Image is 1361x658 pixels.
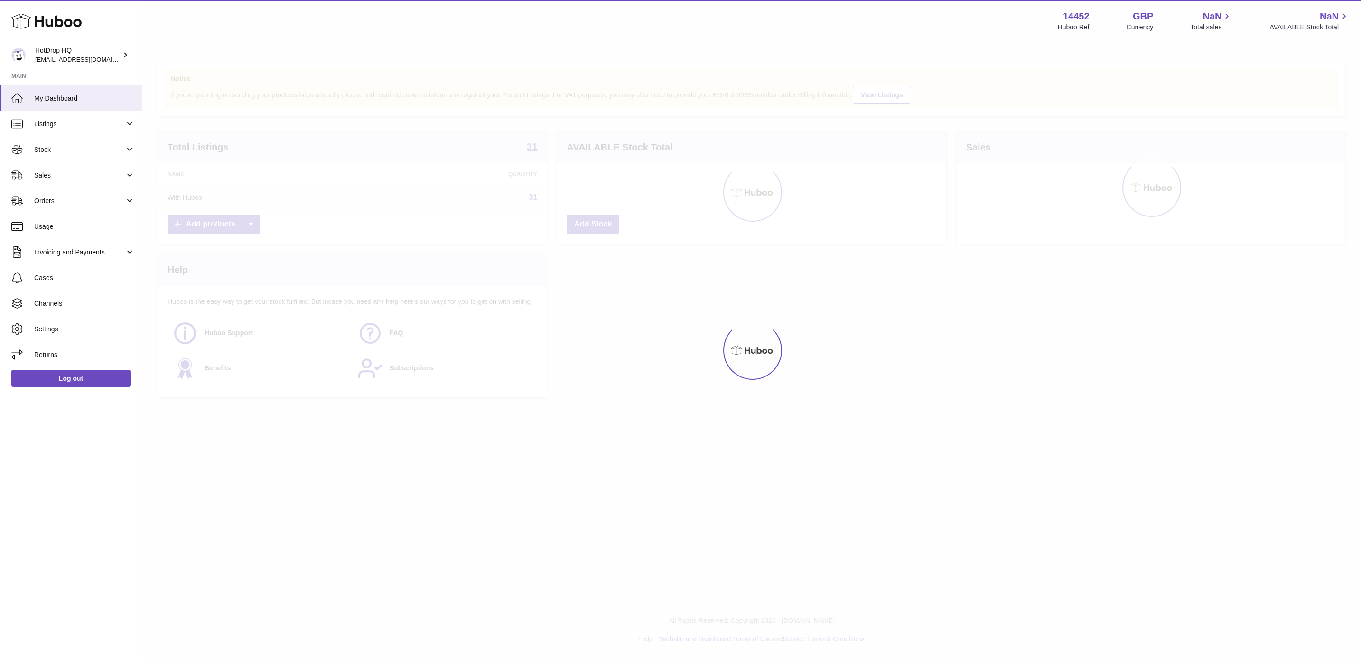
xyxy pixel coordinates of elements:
span: Stock [34,145,125,154]
strong: 14452 [1063,10,1090,23]
span: Total sales [1190,23,1232,32]
a: Log out [11,370,131,387]
span: Usage [34,222,135,231]
div: HotDrop HQ [35,46,121,64]
div: Huboo Ref [1058,23,1090,32]
span: NaN [1320,10,1339,23]
span: Returns [34,350,135,359]
span: My Dashboard [34,94,135,103]
a: NaN AVAILABLE Stock Total [1269,10,1350,32]
img: internalAdmin-14452@internal.huboo.com [11,48,26,62]
span: NaN [1203,10,1221,23]
span: Sales [34,171,125,180]
span: Channels [34,299,135,308]
span: Cases [34,273,135,282]
span: Listings [34,120,125,129]
div: Currency [1127,23,1154,32]
span: Settings [34,325,135,334]
a: NaN Total sales [1190,10,1232,32]
strong: GBP [1133,10,1153,23]
span: Invoicing and Payments [34,248,125,257]
span: AVAILABLE Stock Total [1269,23,1350,32]
span: Orders [34,197,125,206]
span: [EMAIL_ADDRESS][DOMAIN_NAME] [35,56,140,63]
